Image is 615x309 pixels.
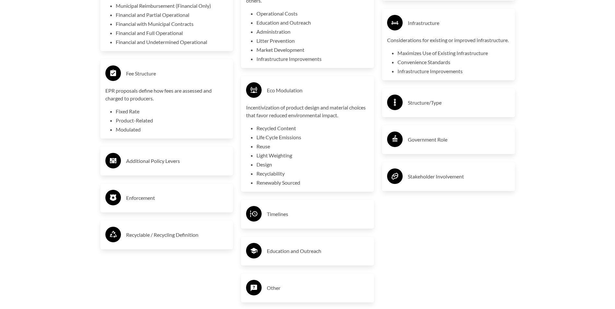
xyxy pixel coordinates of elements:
li: Life Cycle Emissions [256,133,369,141]
li: Reuse [256,143,369,150]
li: Municipal Reimbursement (Financial Only) [116,2,228,10]
h3: Stakeholder Involvement [408,171,510,182]
p: Incentivization of product design and material choices that favor reduced environmental impact. [246,104,369,119]
h3: Infrastructure [408,18,510,28]
h3: Recyclable / Recycling Definition [126,230,228,240]
li: Fixed Rate [116,108,228,115]
li: Litter Prevention [256,37,369,45]
li: Design [256,161,369,168]
li: Market Development [256,46,369,54]
h3: Structure/Type [408,97,510,108]
li: Financial with Municipal Contracts [116,20,228,28]
h3: Government Role [408,134,510,145]
li: Education and Outreach [256,19,369,27]
h3: Eco Modulation [267,85,369,96]
h3: Education and Outreach [267,246,369,256]
li: Operational Costs [256,10,369,17]
li: Recyclability [256,170,369,177]
li: Modulated [116,126,228,133]
li: Renewably Sourced [256,179,369,187]
li: Product-Related [116,117,228,124]
li: Financial and Full Operational [116,29,228,37]
li: Financial and Partial Operational [116,11,228,19]
li: Administration [256,28,369,36]
li: Convenience Standards [397,58,510,66]
li: Infrastructure Improvements [256,55,369,63]
h3: Fee Structure [126,68,228,79]
h3: Timelines [267,209,369,219]
h3: Enforcement [126,193,228,203]
li: Light Weighting [256,152,369,159]
h3: Other [267,283,369,293]
li: Maximizes Use of Existing Infrastructure [397,49,510,57]
li: Recycled Content [256,124,369,132]
p: EPR proposals define how fees are assessed and charged to producers. [105,87,228,102]
p: Considerations for existing or improved infrastructure. [387,36,510,44]
li: Financial and Undetermined Operational [116,38,228,46]
h3: Additional Policy Levers [126,156,228,166]
li: Infrastructure Improvements [397,67,510,75]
